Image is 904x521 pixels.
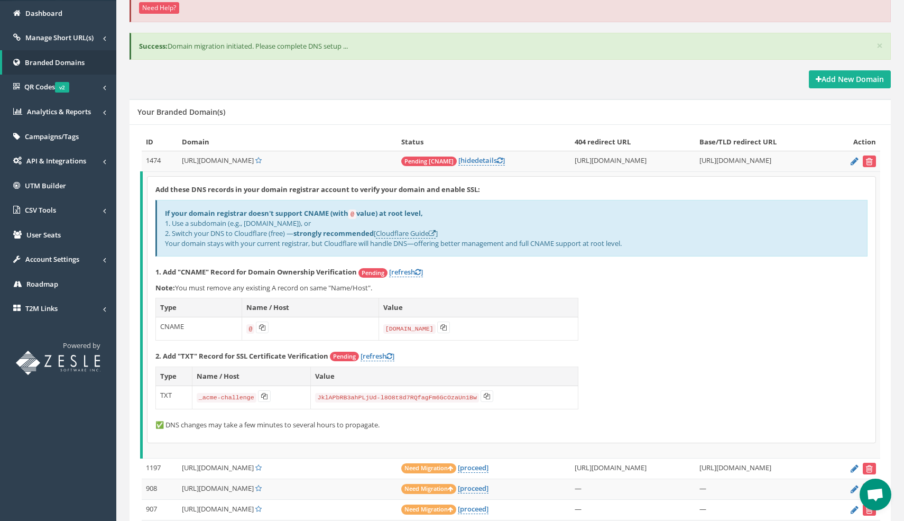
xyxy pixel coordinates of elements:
td: 1474 [142,151,178,172]
td: [URL][DOMAIN_NAME] [570,459,695,479]
button: × [877,40,883,51]
b: strongly recommended [293,228,374,238]
span: Dashboard [25,8,62,18]
strong: Add New Domain [816,74,884,84]
td: CNAME [156,317,242,340]
a: [proceed] [458,463,488,473]
div: Open chat [860,479,891,510]
th: Status [397,133,570,151]
td: [URL][DOMAIN_NAME] [695,459,828,479]
span: Need Migration [401,484,456,494]
a: Set Default [255,463,262,472]
code: @ [246,324,254,334]
img: T2M URL Shortener powered by Zesle Software Inc. [16,351,100,375]
code: _acme-challenge [197,393,256,403]
span: Need Migration [401,505,456,515]
h5: Your Branded Domain(s) [137,108,225,116]
span: CSV Tools [25,205,56,215]
td: — [695,500,828,520]
span: [URL][DOMAIN_NAME] [182,483,254,493]
code: [DOMAIN_NAME] [383,324,436,334]
a: Cloudflare Guide [376,228,436,239]
span: Pending [330,352,359,361]
td: — [570,500,695,520]
div: 1. Use a subdomain (e.g., [DOMAIN_NAME]), or 2. Switch your DNS to Cloudflare (free) — [ ] Your d... [155,200,868,257]
span: hide [460,156,475,165]
b: Success: [139,41,168,51]
td: — [695,479,828,500]
span: Analytics & Reports [27,107,91,116]
span: Powered by [63,341,100,350]
span: UTM Builder [25,181,66,190]
button: Need Help? [139,2,179,14]
span: [URL][DOMAIN_NAME] [182,156,254,165]
a: [proceed] [458,504,488,514]
code: JklAPbRB3ahPLjUd-l8O8t8d7RQfagFm6GcOzaUn1Bw [315,393,479,403]
th: ID [142,133,178,151]
td: [URL][DOMAIN_NAME] [695,151,828,172]
td: 907 [142,500,178,520]
a: Add New Domain [809,70,891,88]
span: [URL][DOMAIN_NAME] [182,463,254,472]
strong: Add these DNS records in your domain registrar account to verify your domain and enable SSL: [155,185,480,194]
th: Domain [178,133,397,151]
strong: 1. Add "CNAME" Record for Domain Ownership Verification [155,267,357,277]
span: v2 [55,82,69,93]
span: Campaigns/Tags [25,132,79,141]
p: You must remove any existing A record on same "Name/Host". [155,283,868,293]
span: Branded Domains [25,58,85,67]
a: Set Default [255,504,262,514]
b: Note: [155,283,175,293]
a: [refresh] [361,351,394,361]
td: TXT [156,386,192,409]
span: T2M Links [25,304,58,313]
td: — [570,479,695,500]
th: Value [311,367,578,386]
span: Pending [358,268,388,278]
th: Type [156,298,242,317]
b: If your domain registrar doesn't support CNAME (with value) at root level, [165,208,423,218]
th: Name / Host [192,367,311,386]
th: Value [379,298,578,317]
td: 1197 [142,459,178,479]
span: Roadmap [26,279,58,289]
td: 908 [142,479,178,500]
a: [proceed] [458,483,488,493]
th: Base/TLD redirect URL [695,133,828,151]
span: Need Migration [401,463,456,473]
th: Type [156,367,192,386]
th: Action [828,133,880,151]
strong: 2. Add "TXT" Record for SSL Certificate Verification [155,351,328,361]
span: Manage Short URL(s) [25,33,94,42]
div: Domain migration initiated. Please complete DNS setup ... [130,33,891,60]
span: Account Settings [25,254,79,264]
span: Pending [CNAME] [401,157,457,166]
a: Set Default [255,483,262,493]
a: [refresh] [389,267,423,277]
span: QR Codes [24,82,69,92]
a: Set Default [255,156,262,165]
th: 404 redirect URL [570,133,695,151]
p: ✅ DNS changes may take a few minutes to several hours to propagate. [155,420,868,430]
span: User Seats [26,230,61,240]
a: [hidedetails] [458,156,505,166]
span: [URL][DOMAIN_NAME] [182,504,254,514]
th: Name / Host [242,298,379,317]
code: @ [348,209,356,219]
td: [URL][DOMAIN_NAME] [570,151,695,172]
span: API & Integrations [26,156,86,166]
